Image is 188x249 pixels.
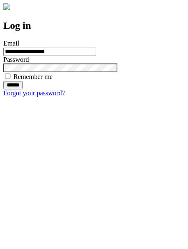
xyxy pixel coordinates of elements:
h2: Log in [3,20,185,31]
label: Email [3,40,19,47]
label: Remember me [13,73,53,80]
img: logo-4e3dc11c47720685a147b03b5a06dd966a58ff35d612b21f08c02c0306f2b779.png [3,3,10,10]
a: Forgot your password? [3,89,65,97]
label: Password [3,56,29,63]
